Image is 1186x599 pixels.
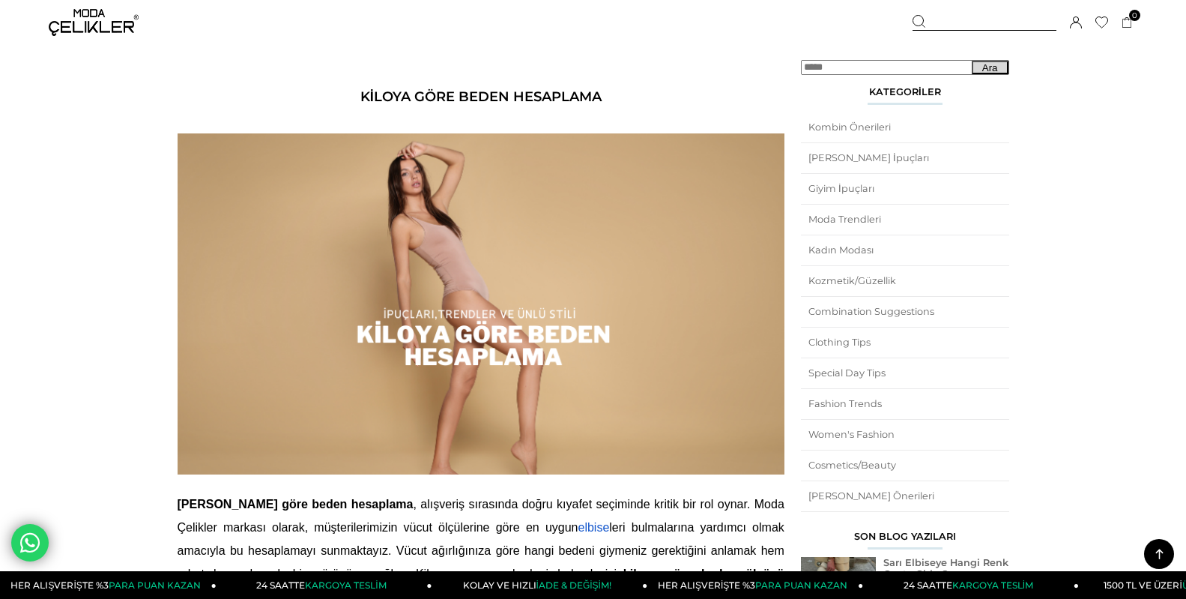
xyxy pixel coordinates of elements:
[1,571,217,599] a: HER ALIŞVERİŞTE %3PARA PUAN KAZAN
[178,133,784,475] img: Kiloya Göre Beden Hesaplama
[801,143,1009,173] a: [PERSON_NAME] İpuçları
[801,266,1009,296] a: Kozmetik/Güzellik
[863,571,1079,599] a: 24 SAATTEKARGOYA TESLİM
[578,521,609,534] a: elbise
[432,571,648,599] a: KOLAY VE HIZLIİADE & DEĞİŞİM!
[1129,10,1140,21] span: 0
[801,481,1009,511] a: [PERSON_NAME] Önerileri
[801,557,876,599] img: Sarı Elbiseye Hangi Renk Çanta Gider?
[801,389,1009,419] a: Fashion Trends
[801,297,1009,327] a: Combination Suggestions
[178,498,414,511] span: [PERSON_NAME] göre beden hesaplama
[178,90,784,103] h1: Kiloya Göre Beden Hesaplama
[109,580,201,591] span: PARA PUAN KAZAN
[801,174,1009,204] a: Giyim İpuçları
[801,112,1009,142] a: Kombin Önerileri
[801,358,1009,388] a: Special Day Tips
[972,61,1008,74] button: Ara
[801,420,1009,450] a: Women's Fashion
[217,571,432,599] a: 24 SAATTEKARGOYA TESLİM
[952,580,1033,591] span: KARGOYA TESLİM
[536,580,611,591] span: İADE & DEĞİŞİM!
[1122,17,1133,28] a: 0
[801,235,1009,265] a: Kadın Modası
[883,557,1008,580] a: Sarı Elbiseye Hangi Renk Çanta Gider?
[755,580,847,591] span: PARA PUAN KAZAN
[647,571,863,599] a: HER ALIŞVERİŞTE %3PARA PUAN KAZAN
[801,531,1009,550] div: Son Blog Yazıları
[305,580,386,591] span: KARGOYA TESLİM
[801,205,1009,235] a: Moda Trendleri
[801,451,1009,481] a: Cosmetics/Beauty
[49,9,139,36] img: logo
[801,328,1009,358] a: Clothing Tips
[801,86,1009,105] div: Kategoriler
